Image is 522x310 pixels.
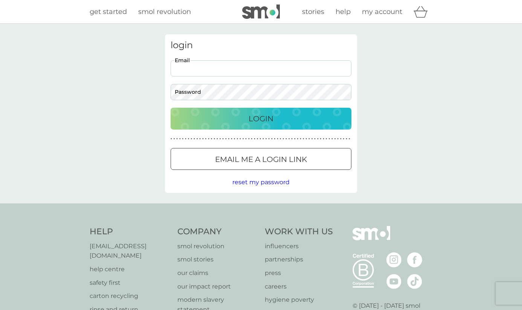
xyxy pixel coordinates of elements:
[362,8,402,16] span: my account
[237,137,238,141] p: ●
[138,8,191,16] span: smol revolution
[282,137,284,141] p: ●
[407,274,422,289] img: visit the smol Tiktok page
[214,137,215,141] p: ●
[302,8,324,16] span: stories
[346,137,347,141] p: ●
[177,226,258,238] h4: Company
[257,137,258,141] p: ●
[171,108,351,130] button: Login
[194,137,195,141] p: ●
[263,137,264,141] p: ●
[386,274,401,289] img: visit the smol Youtube page
[251,137,253,141] p: ●
[182,137,184,141] p: ●
[199,137,201,141] p: ●
[188,137,189,141] p: ●
[259,137,261,141] p: ●
[336,8,351,16] span: help
[171,40,351,51] h3: login
[288,137,290,141] p: ●
[340,137,342,141] p: ●
[337,137,339,141] p: ●
[285,137,287,141] p: ●
[334,137,336,141] p: ●
[300,137,301,141] p: ●
[177,255,258,264] a: smol stories
[171,137,172,141] p: ●
[407,252,422,267] img: visit the smol Facebook page
[323,137,324,141] p: ●
[254,137,255,141] p: ●
[331,137,333,141] p: ●
[90,291,170,301] a: carton recycling
[317,137,319,141] p: ●
[248,137,250,141] p: ●
[90,278,170,288] p: safety first
[179,137,181,141] p: ●
[231,137,232,141] p: ●
[174,137,175,141] p: ●
[266,137,267,141] p: ●
[177,241,258,251] a: smol revolution
[228,137,230,141] p: ●
[311,137,313,141] p: ●
[326,137,327,141] p: ●
[225,137,227,141] p: ●
[271,137,273,141] p: ●
[232,177,290,187] button: reset my password
[245,137,247,141] p: ●
[291,137,293,141] p: ●
[138,6,191,17] a: smol revolution
[185,137,186,141] p: ●
[265,295,333,305] a: hygiene poverty
[328,137,330,141] p: ●
[265,268,333,278] a: press
[211,137,212,141] p: ●
[414,4,432,19] div: basket
[171,148,351,170] button: Email me a login link
[191,137,192,141] p: ●
[277,137,278,141] p: ●
[202,137,204,141] p: ●
[232,179,290,186] span: reset my password
[294,137,296,141] p: ●
[265,241,333,251] a: influencers
[265,255,333,264] a: partnerships
[320,137,322,141] p: ●
[336,6,351,17] a: help
[302,6,324,17] a: stories
[280,137,281,141] p: ●
[349,137,350,141] p: ●
[177,268,258,278] a: our claims
[243,137,244,141] p: ●
[297,137,299,141] p: ●
[305,137,307,141] p: ●
[242,5,280,19] img: smol
[90,8,127,16] span: get started
[268,137,270,141] p: ●
[314,137,316,141] p: ●
[90,241,170,261] a: [EMAIL_ADDRESS][DOMAIN_NAME]
[222,137,224,141] p: ●
[197,137,198,141] p: ●
[215,153,307,165] p: Email me a login link
[90,6,127,17] a: get started
[177,282,258,292] a: our impact report
[90,264,170,274] a: help centre
[208,137,209,141] p: ●
[265,282,333,292] a: careers
[205,137,207,141] p: ●
[362,6,402,17] a: my account
[386,252,401,267] img: visit the smol Instagram page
